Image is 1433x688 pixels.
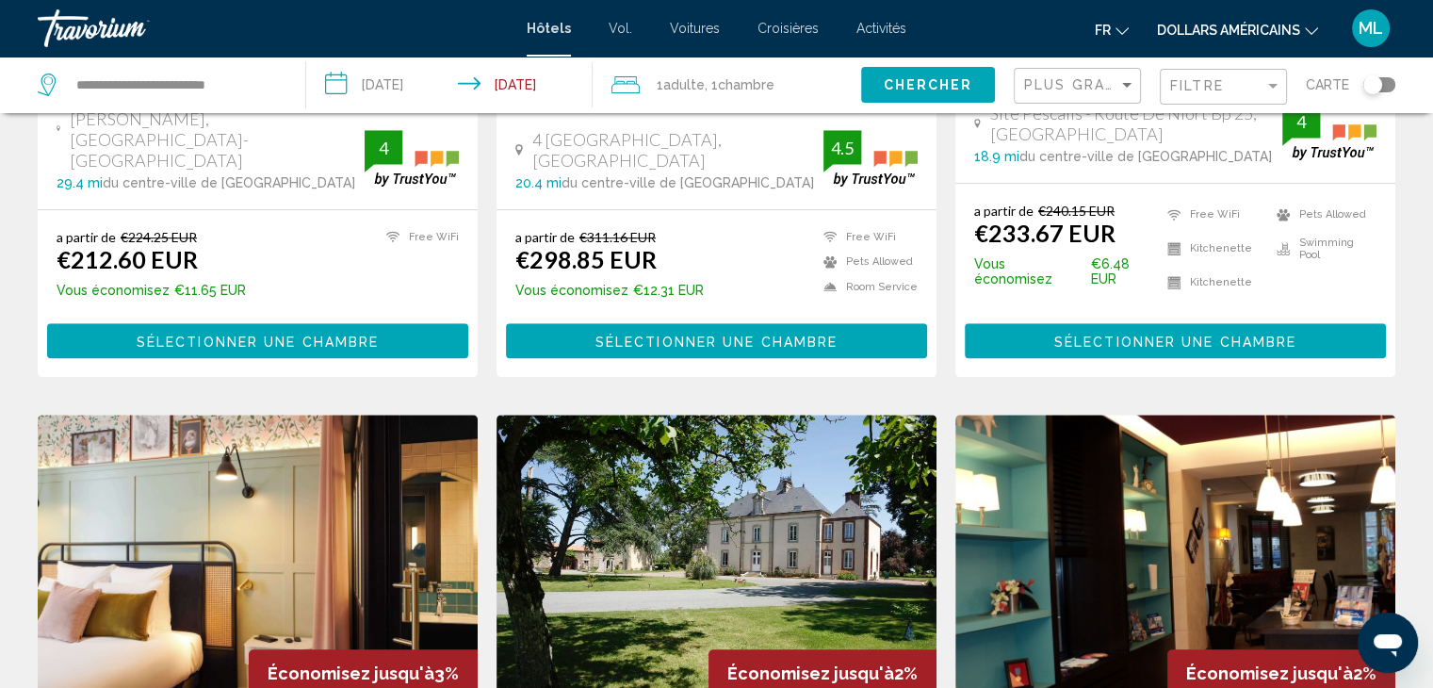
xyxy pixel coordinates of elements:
a: Travorium [38,9,508,47]
a: Vol. [609,21,632,36]
span: Vous économisez [974,256,1086,287]
span: 29.4 mi [57,175,103,190]
div: 4.5 [823,137,861,159]
span: Chercher [883,78,972,93]
span: a partir de [974,203,1034,219]
p: €11.65 EUR [57,283,246,298]
span: Sélectionner une chambre [137,334,379,349]
span: du centre-ville de [GEOGRAPHIC_DATA] [103,175,355,190]
font: dollars américains [1157,23,1300,38]
button: Sélectionner une chambre [47,323,468,358]
li: Free WiFi [814,229,918,245]
span: Plus grandes économies [1024,77,1248,92]
span: a partir de [57,229,116,245]
span: Chambre [718,77,774,92]
button: Sélectionner une chambre [506,323,927,358]
span: Économisez jusqu'à [727,663,894,683]
li: Pets Allowed [1267,203,1376,227]
button: Menu utilisateur [1346,8,1395,48]
li: Kitchenette [1158,270,1267,295]
iframe: Bouton de lancement de la fenêtre de messagerie [1358,613,1418,673]
li: Swimming Pool [1267,237,1376,261]
span: Adulte [663,77,705,92]
mat-select: Sort by [1024,78,1135,94]
button: Changer de langue [1095,16,1129,43]
span: Sélectionner une chambre [1054,334,1296,349]
span: 18.9 mi [974,149,1019,164]
a: Sélectionner une chambre [47,328,468,349]
span: du centre-ville de [GEOGRAPHIC_DATA] [1019,149,1272,164]
a: Croisières [757,21,819,36]
ins: €233.67 EUR [974,219,1115,247]
span: [GEOGRAPHIC_DATA][PERSON_NAME], [GEOGRAPHIC_DATA]-[GEOGRAPHIC_DATA] [70,88,365,171]
a: Hôtels [527,21,571,36]
span: 4 [GEOGRAPHIC_DATA], [GEOGRAPHIC_DATA] [532,129,823,171]
li: Room Service [814,279,918,295]
img: trustyou-badge.svg [1282,104,1376,159]
span: Carte [1306,72,1349,98]
ins: €212.60 EUR [57,245,198,273]
button: Sélectionner une chambre [965,323,1386,358]
del: €240.15 EUR [1038,203,1115,219]
li: Pets Allowed [814,254,918,270]
span: 1 [657,72,705,98]
li: Kitchenette [1158,237,1267,261]
span: Économisez jusqu'à [268,663,434,683]
span: Vous économisez [57,283,170,298]
font: fr [1095,23,1111,38]
a: Activités [856,21,906,36]
div: 4 [1282,110,1320,133]
span: , 1 [705,72,774,98]
span: Site Pescalis - Route De Niort Bp 25, [GEOGRAPHIC_DATA] [990,103,1282,144]
ins: €298.85 EUR [515,245,657,273]
span: 20.4 mi [515,175,562,190]
a: Sélectionner une chambre [965,328,1386,349]
button: Travelers: 1 adult, 0 children [593,57,861,113]
font: ML [1359,18,1383,38]
del: €224.25 EUR [121,229,197,245]
button: Chercher [861,67,995,102]
button: Check-in date: Sep 3, 2025 Check-out date: Sep 6, 2025 [306,57,594,113]
img: trustyou-badge.svg [823,130,918,186]
span: du centre-ville de [GEOGRAPHIC_DATA] [562,175,814,190]
span: Économisez jusqu'à [1186,663,1353,683]
button: Filter [1160,68,1287,106]
del: €311.16 EUR [579,229,656,245]
span: Vous économisez [515,283,628,298]
a: Sélectionner une chambre [506,328,927,349]
p: €12.31 EUR [515,283,704,298]
img: trustyou-badge.svg [365,130,459,186]
p: €6.48 EUR [974,256,1158,287]
span: Sélectionner une chambre [595,334,838,349]
li: Free WiFi [377,229,459,245]
span: Filtre [1170,78,1224,93]
span: a partir de [515,229,575,245]
button: Toggle map [1349,76,1395,93]
button: Changer de devise [1157,16,1318,43]
a: Voitures [670,21,720,36]
div: 4 [365,137,402,159]
li: Free WiFi [1158,203,1267,227]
